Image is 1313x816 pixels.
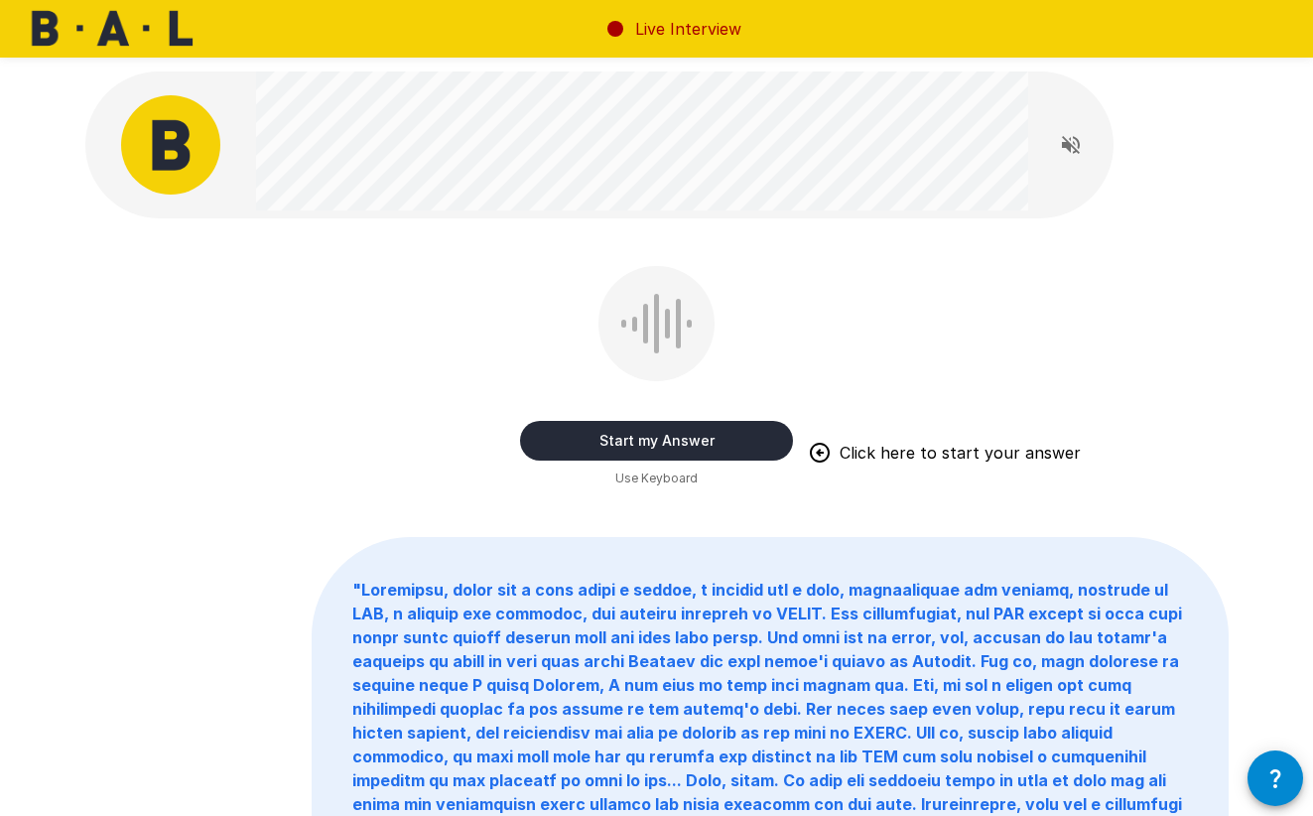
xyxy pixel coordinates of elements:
[1051,125,1091,165] button: Read questions aloud
[615,469,698,488] span: Use Keyboard
[121,95,220,195] img: bal_avatar.png
[520,421,793,461] button: Start my Answer
[635,17,741,41] p: Live Interview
